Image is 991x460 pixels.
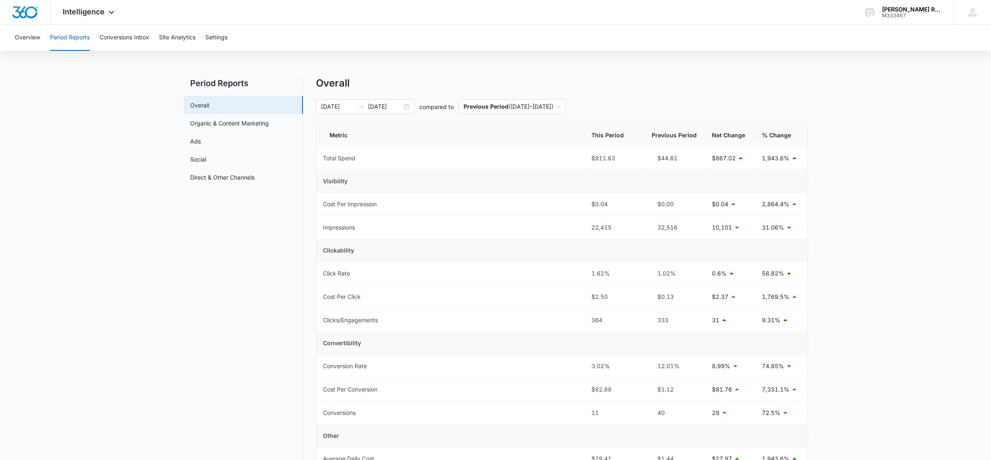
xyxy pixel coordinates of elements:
div: $911.63 [591,154,639,163]
div: $44.61 [652,154,699,163]
td: Other [316,425,807,447]
p: 9.31% [762,316,780,325]
button: Period Reports [50,25,90,51]
div: Conversions [323,408,356,417]
p: 7,331.1% [762,385,789,394]
a: Overall [190,101,209,109]
div: $0.00 [652,200,699,209]
h1: Overall [316,77,350,89]
div: Cost Per Click [323,292,361,301]
th: Metric [316,124,585,147]
div: 3.02% [591,362,639,371]
div: Clicks/Engagements [323,316,378,325]
p: 1,943.6% [762,154,789,163]
p: $2.37 [712,292,728,301]
div: account id [882,13,942,18]
p: $81.76 [712,385,732,394]
a: Organic & Content Marketing [190,119,269,128]
p: 72.5% [762,408,780,417]
div: 40 [652,408,699,417]
div: $2.50 [591,292,639,301]
div: Click Rate [323,269,350,278]
div: 1.62% [591,269,639,278]
div: Impressions [323,223,355,232]
a: Ads [190,137,201,146]
a: Direct & Other Channels [190,173,255,182]
td: Clickability [316,239,807,262]
div: 32,516 [652,223,699,232]
th: % Change [755,124,807,147]
div: 364 [591,316,639,325]
th: Net Change [705,124,755,147]
h2: Period Reports [184,77,303,89]
div: $0.13 [652,292,699,301]
input: End date [368,102,402,111]
td: Visibility [316,170,807,193]
p: 58.82% [762,269,784,278]
p: 1,769.5% [762,292,789,301]
th: Previous Period [645,124,705,147]
p: 74.85% [762,362,784,371]
div: $1.12 [652,385,699,394]
div: 333 [652,316,699,325]
p: 31 [712,316,719,325]
div: 1.02% [652,269,699,278]
input: Start date [321,102,355,111]
span: ( [DATE] – [DATE] ) [464,100,561,114]
button: Overview [15,25,40,51]
div: $0.04 [591,200,639,209]
div: 11 [591,408,639,417]
p: 31.06% [762,223,784,232]
p: Previous Period [464,103,509,110]
p: 29 [712,408,719,417]
p: 0.6% [712,269,727,278]
p: compared to [419,102,454,111]
button: Site Analytics [159,25,195,51]
div: 22,415 [591,223,639,232]
div: Cost Per Impression [323,200,377,209]
a: Social [190,155,206,164]
p: 8.99% [712,362,730,371]
div: Cost Per Conversion [323,385,377,394]
th: This Period [585,124,645,147]
div: account name [882,6,942,13]
div: Total Spend [323,154,355,163]
div: Conversion Rate [323,362,367,371]
div: $82.88 [591,385,639,394]
p: 10,101 [712,223,732,232]
button: Conversions Inbox [100,25,149,51]
span: to [358,103,365,110]
td: Convertibility [316,332,807,355]
p: 2,864.4% [762,200,789,209]
p: $867.02 [712,154,736,163]
button: Settings [205,25,227,51]
span: Intelligence [63,7,105,16]
div: 12.01% [652,362,699,371]
span: swap-right [358,103,365,110]
p: $0.04 [712,200,728,209]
